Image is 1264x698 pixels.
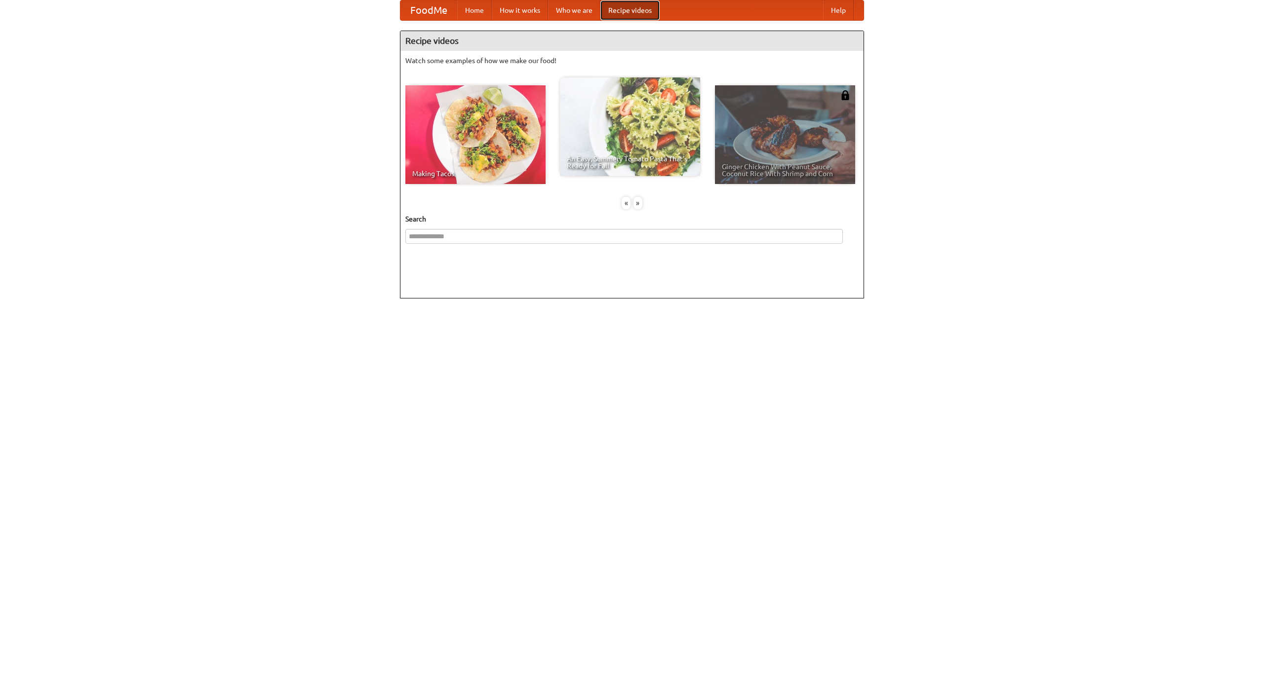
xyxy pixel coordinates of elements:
a: How it works [492,0,548,20]
a: Who we are [548,0,600,20]
a: Help [823,0,854,20]
a: Making Tacos [405,85,546,184]
div: « [622,197,631,209]
div: » [633,197,642,209]
span: An Easy, Summery Tomato Pasta That's Ready for Fall [567,155,693,169]
img: 483408.png [840,90,850,100]
a: An Easy, Summery Tomato Pasta That's Ready for Fall [560,77,700,176]
h4: Recipe videos [400,31,864,51]
p: Watch some examples of how we make our food! [405,56,859,66]
a: Home [457,0,492,20]
h5: Search [405,214,859,224]
a: FoodMe [400,0,457,20]
span: Making Tacos [412,170,539,177]
a: Recipe videos [600,0,660,20]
